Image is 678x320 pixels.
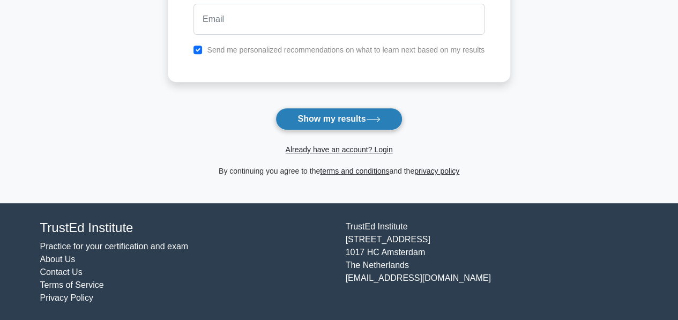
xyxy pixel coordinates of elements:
input: Email [193,4,485,35]
div: By continuing you agree to the and the [161,165,517,177]
a: About Us [40,255,76,264]
a: Already have an account? Login [285,145,392,154]
label: Send me personalized recommendations on what to learn next based on my results [207,46,485,54]
a: Practice for your certification and exam [40,242,189,251]
a: Privacy Policy [40,293,94,302]
a: privacy policy [414,167,459,175]
a: Contact Us [40,267,83,277]
a: terms and conditions [320,167,389,175]
div: TrustEd Institute [STREET_ADDRESS] 1017 HC Amsterdam The Netherlands [EMAIL_ADDRESS][DOMAIN_NAME] [339,220,645,304]
a: Terms of Service [40,280,104,289]
h4: TrustEd Institute [40,220,333,236]
button: Show my results [275,108,402,130]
